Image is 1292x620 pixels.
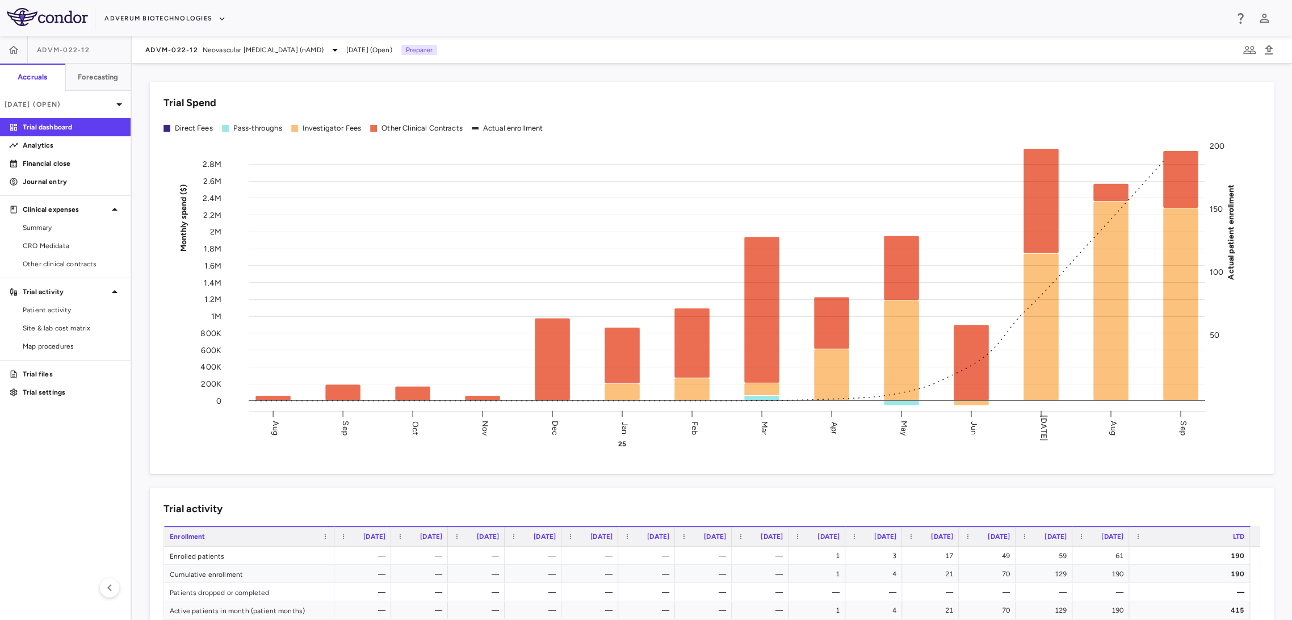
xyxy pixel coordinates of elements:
[170,533,205,541] span: Enrollment
[969,421,979,434] text: Jun
[5,99,112,110] p: [DATE] (Open)
[1026,547,1067,565] div: 59
[1210,267,1223,277] tspan: 100
[685,565,726,583] div: —
[23,259,121,269] span: Other clinical contracts
[175,123,213,133] div: Direct Fees
[200,328,221,338] tspan: 800K
[799,601,840,619] div: 1
[761,533,783,541] span: [DATE]
[480,420,490,435] text: Nov
[742,583,783,601] div: —
[201,345,221,355] tspan: 600K
[912,601,953,619] div: 21
[233,123,282,133] div: Pass-throughs
[829,421,839,434] text: Apr
[1083,565,1123,583] div: 190
[628,565,669,583] div: —
[203,160,221,169] tspan: 2.8M
[303,123,362,133] div: Investigator Fees
[817,533,840,541] span: [DATE]
[515,547,556,565] div: —
[742,601,783,619] div: —
[401,583,442,601] div: —
[931,533,953,541] span: [DATE]
[420,533,442,541] span: [DATE]
[341,421,350,435] text: Sep
[201,379,221,389] tspan: 200K
[145,45,198,55] span: ADVM-022-12
[1232,533,1244,541] span: LTD
[345,601,385,619] div: —
[164,565,334,583] div: Cumulative enrollment
[1039,415,1048,441] text: [DATE]
[458,583,499,601] div: —
[912,565,953,583] div: 21
[690,421,699,434] text: Feb
[458,565,499,583] div: —
[534,533,556,541] span: [DATE]
[969,601,1010,619] div: 70
[912,547,953,565] div: 17
[685,547,726,565] div: —
[1139,583,1244,601] div: —
[271,421,280,435] text: Aug
[855,547,896,565] div: 3
[1210,204,1223,213] tspan: 150
[346,45,392,55] span: [DATE] (Open)
[23,204,108,215] p: Clinical expenses
[23,140,121,150] p: Analytics
[23,223,121,233] span: Summary
[685,601,726,619] div: —
[590,533,613,541] span: [DATE]
[1083,583,1123,601] div: —
[381,123,463,133] div: Other Clinical Contracts
[203,193,221,203] tspan: 2.4M
[204,261,221,270] tspan: 1.6M
[163,95,216,111] h6: Trial Spend
[572,583,613,601] div: —
[363,533,385,541] span: [DATE]
[483,123,543,133] div: Actual enrollment
[620,421,630,434] text: Jan
[1026,565,1067,583] div: 129
[515,583,556,601] div: —
[410,421,420,434] text: Oct
[23,323,121,333] span: Site & lab cost matrix
[23,122,121,132] p: Trial dashboard
[18,72,47,82] h6: Accruals
[1044,533,1067,541] span: [DATE]
[1139,601,1244,619] div: 415
[618,440,626,448] text: 25
[1026,583,1067,601] div: —
[458,601,499,619] div: —
[799,547,840,565] div: 1
[1178,421,1188,435] text: Sep
[799,565,840,583] div: 1
[401,601,442,619] div: —
[163,501,223,517] h6: Trial activity
[647,533,669,541] span: [DATE]
[345,565,385,583] div: —
[912,583,953,601] div: —
[628,547,669,565] div: —
[477,533,499,541] span: [DATE]
[1210,141,1224,151] tspan: 200
[685,583,726,601] div: —
[855,583,896,601] div: —
[104,10,226,28] button: Adverum Biotechnologies
[628,601,669,619] div: —
[1026,601,1067,619] div: 129
[164,601,334,619] div: Active patients in month (patient months)
[704,533,726,541] span: [DATE]
[23,369,121,379] p: Trial files
[1210,330,1219,340] tspan: 50
[742,565,783,583] div: —
[78,72,119,82] h6: Forecasting
[23,387,121,397] p: Trial settings
[515,565,556,583] div: —
[1226,184,1236,279] tspan: Actual patient enrollment
[1083,547,1123,565] div: 61
[855,601,896,619] div: 4
[760,421,769,434] text: Mar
